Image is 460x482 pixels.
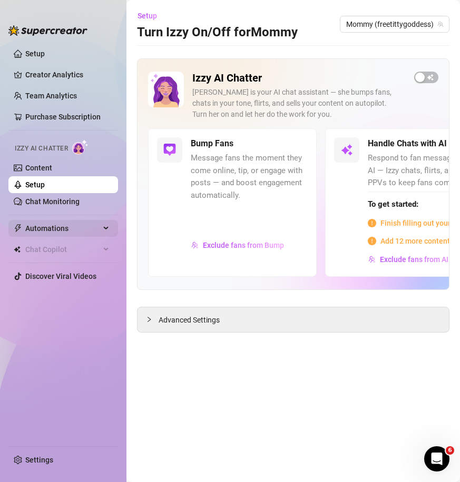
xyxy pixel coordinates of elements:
[14,224,22,233] span: thunderbolt
[25,49,45,58] a: Setup
[368,219,376,227] span: info-circle
[368,237,376,245] span: info-circle
[346,16,443,32] span: Mommy (freetittygoddess)
[437,21,444,27] span: team
[159,314,220,326] span: Advanced Settings
[192,87,406,120] div: [PERSON_NAME] is your AI chat assistant — she bumps fans, chats in your tone, flirts, and sells y...
[368,137,447,150] h5: Handle Chats with AI
[146,314,159,325] div: collapsed
[137,7,165,24] button: Setup
[25,272,96,280] a: Discover Viral Videos
[8,25,87,36] img: logo-BBDzfeDw.svg
[148,72,184,107] img: Izzy AI Chatter
[25,220,100,237] span: Automations
[192,72,406,85] h2: Izzy AI Chatter
[25,456,53,464] a: Settings
[368,199,418,209] strong: To get started:
[138,12,157,20] span: Setup
[191,137,233,150] h5: Bump Fans
[25,113,101,121] a: Purchase Subscription
[191,237,285,254] button: Exclude fans from Bump
[368,256,376,263] img: svg%3e
[25,164,52,172] a: Content
[25,66,110,83] a: Creator Analytics
[340,144,353,156] img: svg%3e
[25,241,100,258] span: Chat Copilot
[203,241,284,249] span: Exclude fans from Bump
[25,180,45,189] a: Setup
[424,446,449,471] iframe: Intercom live chat
[25,92,77,100] a: Team Analytics
[25,197,80,206] a: Chat Monitoring
[191,242,199,249] img: svg%3e
[14,246,21,253] img: Chat Copilot
[163,144,176,156] img: svg%3e
[446,446,454,455] span: 6
[15,144,68,154] span: Izzy AI Chatter
[146,316,152,323] span: collapsed
[72,139,89,155] img: AI Chatter
[137,24,298,41] h3: Turn Izzy On/Off for Mommy
[191,152,308,202] span: Message fans the moment they come online, tip, or engage with posts — and boost engagement automa...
